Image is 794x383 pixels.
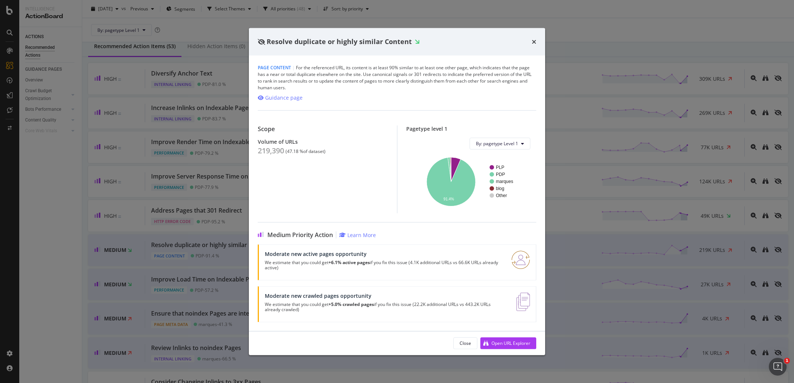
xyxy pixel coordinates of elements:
div: ( 47.18 % of dataset ) [286,149,326,154]
div: Moderate new crawled pages opportunity [265,292,507,299]
div: times [532,37,536,47]
span: Medium Priority Action [267,231,333,238]
div: Guidance page [265,94,303,101]
div: eye-slash [258,39,265,45]
div: 219,390 [258,146,284,155]
a: Guidance page [258,94,303,101]
svg: A chart. [412,155,530,207]
div: Scope [258,125,388,132]
iframe: Intercom live chat [769,358,787,376]
p: We estimate that you could get if you fix this issue (4.1K additional URLs vs 66.6K URLs already ... [265,260,503,270]
img: RO06QsNG.png [511,250,530,269]
span: 1 [784,358,790,364]
text: PDP [496,172,505,177]
strong: +5.0% crawled pages [328,301,374,307]
div: Learn More [347,231,376,238]
span: Resolve duplicate or highly similar Content [267,37,412,46]
text: Other [496,193,507,198]
p: We estimate that you could get if you fix this issue (22.2K additional URLs vs 443.2K URLs alread... [265,302,507,312]
text: blog [496,186,504,191]
a: Learn More [339,231,376,238]
div: modal [249,28,545,355]
div: Volume of URLs [258,138,388,144]
div: Moderate new active pages opportunity [265,250,503,257]
button: Open URL Explorer [480,337,536,349]
text: 91.4% [443,197,454,201]
div: Open URL Explorer [491,340,530,346]
button: Close [453,337,477,349]
span: Page Content [258,64,291,70]
img: e5DMFwAAAABJRU5ErkJggg== [516,292,530,311]
div: For the referenced URL, its content is at least 90% similar to at least one other page, which ind... [258,64,536,91]
button: By: pagetype Level 1 [470,137,530,149]
div: Close [460,340,471,346]
div: Pagetype level 1 [406,125,537,131]
span: | [292,64,295,70]
text: PLP [496,165,504,170]
span: By: pagetype Level 1 [476,140,518,147]
text: marques [496,179,513,184]
strong: +6.1% active pages [328,259,370,265]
